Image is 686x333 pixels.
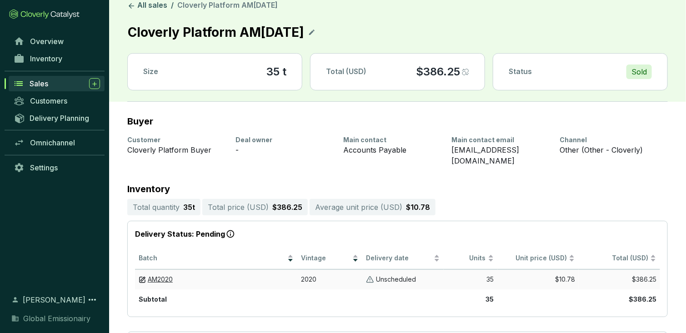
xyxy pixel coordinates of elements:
[30,138,75,147] span: Omnichannel
[135,248,297,270] th: Batch
[9,76,105,91] a: Sales
[135,269,660,289] tr: Click row to go to delivery
[560,144,657,155] div: Other (Other - Cloverly)
[444,269,498,289] td: 35
[629,295,656,303] b: $386.25
[301,254,351,263] span: Vintage
[127,135,225,144] div: Customer
[9,110,105,125] a: Delivery Planning
[133,202,180,213] p: Total quantity
[444,248,498,270] th: Units
[451,144,549,166] div: [EMAIL_ADDRESS][DOMAIN_NAME]
[297,248,362,270] th: Vintage
[127,144,225,155] div: Cloverly Platform Buyer
[30,79,48,88] span: Sales
[30,163,58,172] span: Settings
[23,294,85,305] span: [PERSON_NAME]
[23,313,90,324] span: Global Emissionairy
[9,93,105,109] a: Customers
[447,254,486,263] span: Units
[171,0,174,11] li: /
[362,248,444,270] th: Delivery date
[139,276,146,283] img: draft
[579,269,660,289] td: $386.25
[9,160,105,175] a: Settings
[139,254,285,263] span: Batch
[451,135,549,144] div: Main contact email
[498,269,579,289] td: $10.78
[266,65,286,79] section: 35 t
[235,144,333,155] div: -
[486,295,494,303] b: 35
[30,114,89,123] span: Delivery Planning
[9,34,105,49] a: Overview
[406,202,430,213] p: $10.78
[344,144,441,155] div: Accounts Payable
[516,254,567,262] span: Unit price (USD)
[272,202,302,213] p: $386.25
[560,135,657,144] div: Channel
[9,135,105,150] a: Omnichannel
[177,0,278,10] span: Cloverly Platform AM[DATE]
[366,275,374,284] img: Unscheduled
[30,37,64,46] span: Overview
[139,295,167,303] b: Subtotal
[315,202,402,213] p: Average unit price ( USD )
[127,184,668,194] p: Inventory
[416,65,460,79] p: $386.25
[297,269,362,289] td: 2020
[9,51,105,66] a: Inventory
[509,67,532,77] p: Status
[148,275,173,284] a: AM2020
[326,67,366,76] span: Total (USD)
[143,67,158,77] p: Size
[235,135,333,144] div: Deal owner
[366,254,432,263] span: Delivery date
[183,202,195,213] p: 35 t
[376,275,416,284] p: Unscheduled
[135,229,660,240] p: Delivery Status: Pending
[125,0,169,11] a: All sales
[127,116,153,126] h2: Buyer
[148,275,173,283] span: AM2020
[208,202,269,213] p: Total price ( USD )
[344,135,441,144] div: Main contact
[127,22,305,42] p: Cloverly Platform AM[DATE]
[612,254,648,262] span: Total (USD)
[30,54,62,63] span: Inventory
[30,96,67,105] span: Customers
